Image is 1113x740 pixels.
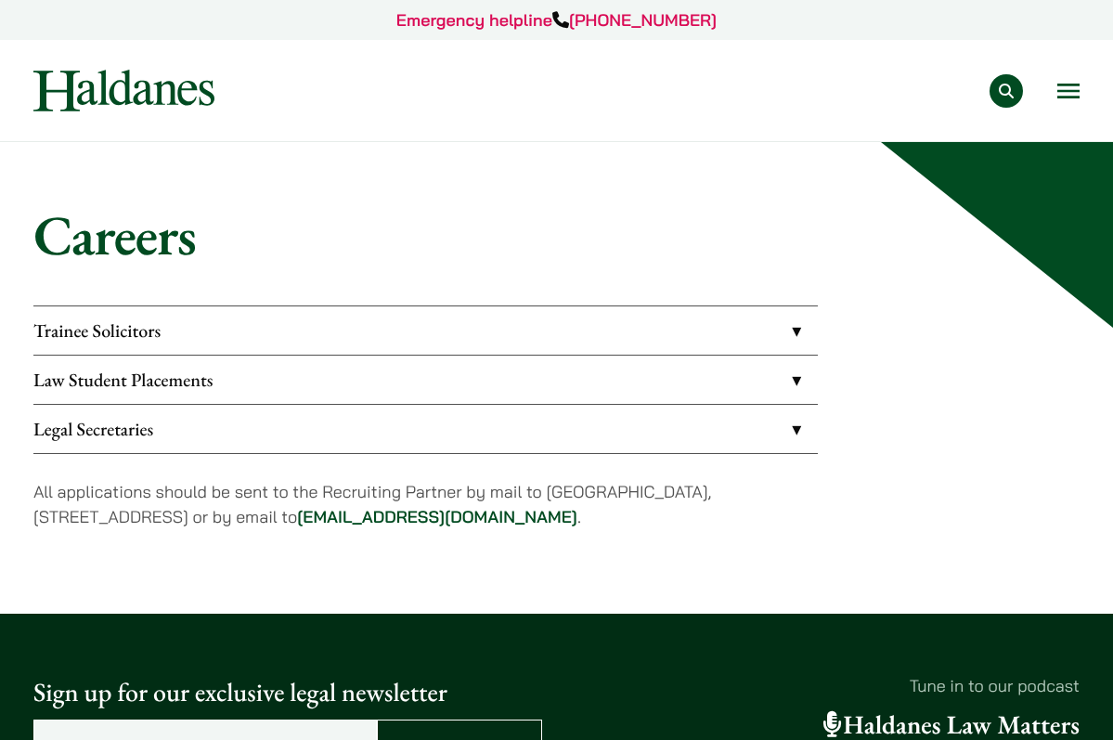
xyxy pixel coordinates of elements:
p: Sign up for our exclusive legal newsletter [33,673,542,712]
a: Legal Secretaries [33,405,818,453]
a: Law Student Placements [33,356,818,404]
p: Tune in to our podcast [572,673,1081,698]
a: Emergency helpline[PHONE_NUMBER] [396,9,717,31]
a: Trainee Solicitors [33,306,818,355]
p: All applications should be sent to the Recruiting Partner by mail to [GEOGRAPHIC_DATA], [STREET_A... [33,479,818,529]
h1: Careers [33,201,1080,268]
img: Logo of Haldanes [33,70,214,111]
a: [EMAIL_ADDRESS][DOMAIN_NAME] [297,506,577,527]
